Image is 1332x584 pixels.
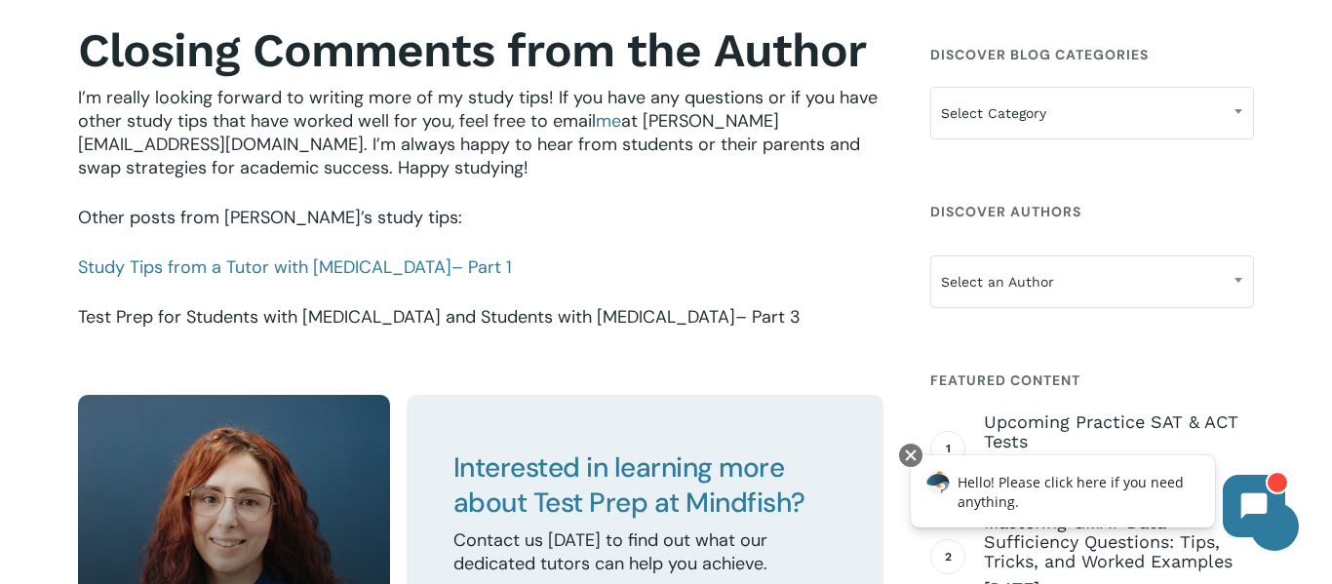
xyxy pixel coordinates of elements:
h4: Featured Content [930,363,1254,398]
a: Study Tips from a Tutor with [MEDICAL_DATA]– Part 1 [78,255,512,279]
span: Select Category [931,93,1253,134]
span: at [PERSON_NAME][EMAIL_ADDRESS][DOMAIN_NAME]. I’m always happy to hear from students or their par... [78,109,860,179]
a: Test Prep for Students with [MEDICAL_DATA] and Students with [MEDICAL_DATA]– Part 3 [78,305,801,329]
span: Upcoming Practice SAT & ACT Tests [984,412,1254,451]
a: me [596,109,621,133]
span: Mastering GMAT Data Sufficiency Questions: Tips, Tricks, and Worked Examples [984,513,1254,571]
span: Select Category [930,87,1254,139]
span: Select an Author [930,255,1254,308]
span: Select an Author [931,261,1253,302]
p: Other posts from [PERSON_NAME]’s study tips: [78,206,883,255]
h4: Discover Authors [930,194,1254,229]
a: Upcoming Practice SAT & ACT Tests [DATE] [984,412,1254,481]
strong: Closing Comments from the Author [78,22,866,78]
span: – Part 1 [451,255,512,279]
h4: Discover Blog Categories [930,37,1254,72]
span: I’m really looking forward to writing more of my study tips! If you have any questions or if you ... [78,86,878,133]
iframe: Chatbot [890,440,1305,557]
span: Interested in learning more about Test Prep at Mindfish? [453,449,805,521]
p: Contact us [DATE] to find out what our dedicated tutors can help you achieve. [453,528,838,575]
span: – Part 3 [735,305,801,329]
